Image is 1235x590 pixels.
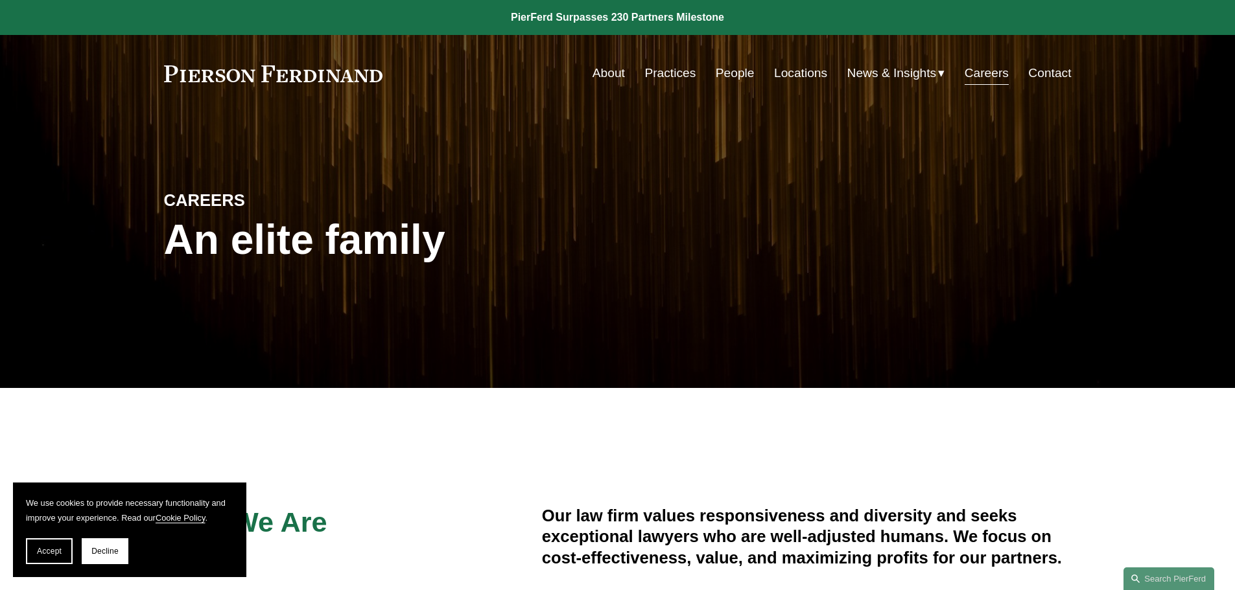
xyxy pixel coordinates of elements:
a: People [716,61,755,85]
a: Cookie Policy [156,513,206,523]
a: About [593,61,625,85]
section: Cookie banner [13,482,246,577]
p: We use cookies to provide necessary functionality and improve your experience. Read our . [26,495,233,525]
button: Accept [26,538,73,564]
h4: Our law firm values responsiveness and diversity and seeks exceptional lawyers who are well-adjus... [542,505,1072,568]
span: News & Insights [847,62,937,85]
a: Careers [965,61,1009,85]
span: Decline [91,547,119,556]
a: Search this site [1123,567,1214,590]
a: Locations [774,61,827,85]
span: Accept [37,547,62,556]
a: folder dropdown [847,61,945,85]
a: Contact [1028,61,1071,85]
button: Decline [82,538,128,564]
h4: CAREERS [164,190,391,210]
a: Practices [644,61,696,85]
h1: An elite family [164,216,618,264]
